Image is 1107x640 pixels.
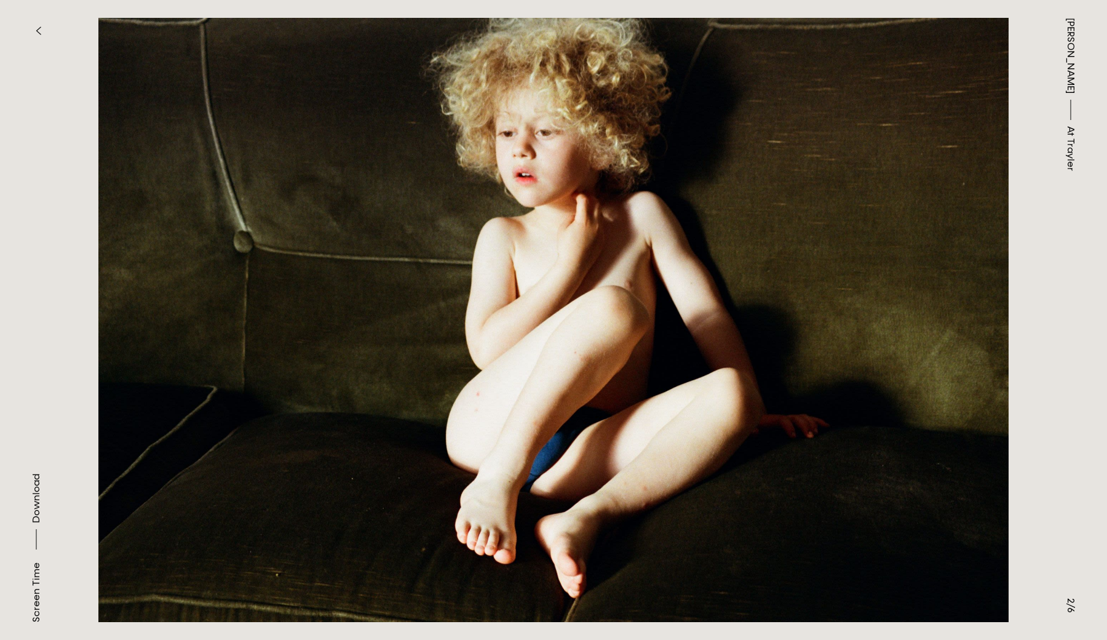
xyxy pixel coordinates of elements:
[1063,126,1078,171] span: At Trayler
[29,562,44,622] div: Screen Time
[1063,18,1078,94] a: [PERSON_NAME]
[30,474,42,523] span: Download
[29,474,44,556] button: Download asset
